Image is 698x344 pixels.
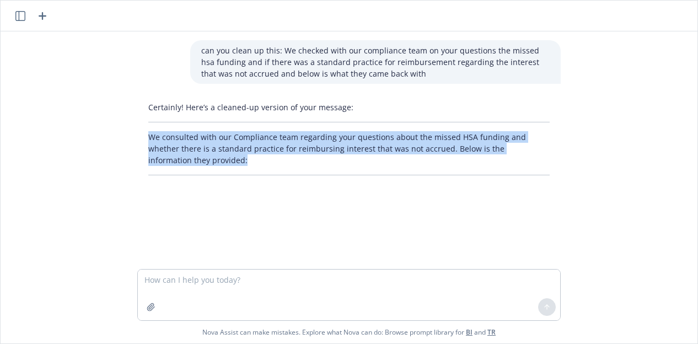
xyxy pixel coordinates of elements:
[466,327,473,337] a: BI
[201,45,550,79] p: can you clean up this: We checked with our compliance team on your questions the missed hsa fundi...
[487,327,496,337] a: TR
[148,101,550,113] p: Certainly! Here’s a cleaned-up version of your message:
[5,321,693,343] span: Nova Assist can make mistakes. Explore what Nova can do: Browse prompt library for and
[148,131,550,166] p: We consulted with our Compliance team regarding your questions about the missed HSA funding and w...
